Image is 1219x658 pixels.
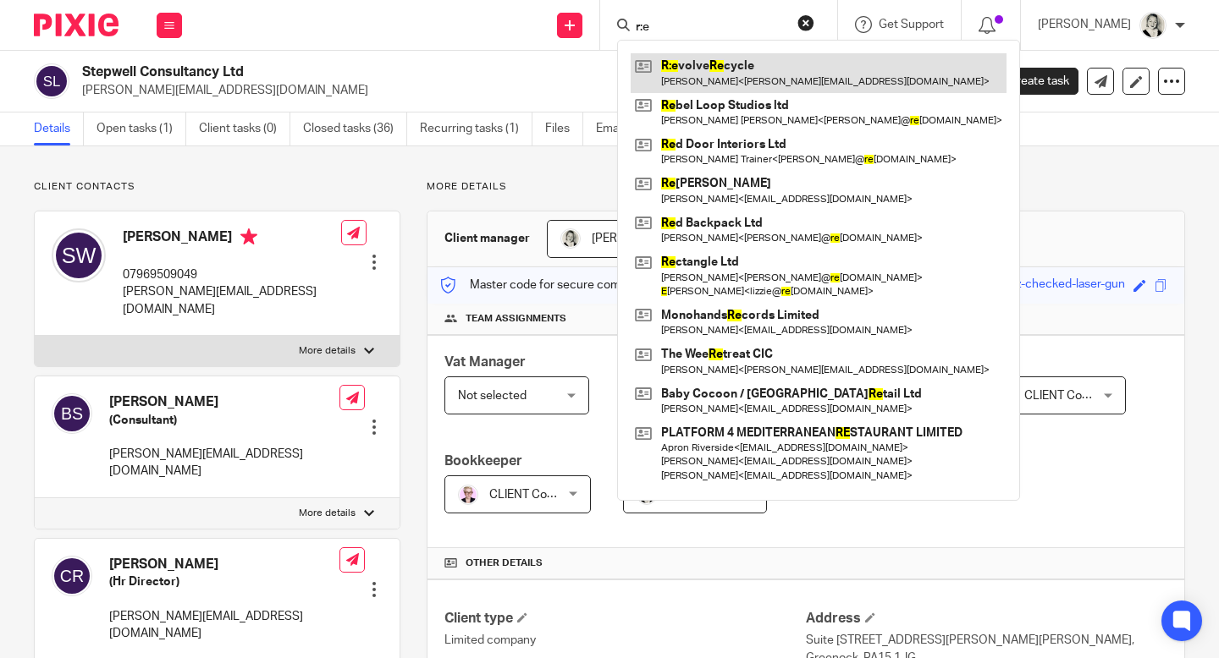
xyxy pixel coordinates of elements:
[97,112,186,145] a: Open tasks (1)
[444,230,530,247] h3: Client manager
[943,276,1125,295] div: splendid-topaz-checked-laser-gun
[466,557,543,570] span: Other details
[427,180,1185,194] p: More details
[634,20,786,36] input: Search
[34,112,84,145] a: Details
[34,63,69,99] img: svg%3E
[1038,16,1131,33] p: [PERSON_NAME]
[123,266,341,283] p: 07969509049
[52,556,92,596] img: svg%3E
[440,277,732,293] p: Master code for secure communications and files
[109,412,339,429] h5: (Consultant)
[52,393,92,434] img: svg%3E
[420,112,532,145] a: Recurring tasks (1)
[109,393,339,411] h4: [PERSON_NAME]
[52,228,106,282] img: svg%3E
[444,632,806,649] p: Limited company
[444,454,522,468] span: Bookkeeper
[299,344,356,358] p: More details
[1024,390,1125,402] span: CLIENT Completes
[199,112,290,145] a: Client tasks (0)
[109,446,339,480] p: [PERSON_NAME][EMAIL_ADDRESS][DOMAIN_NAME]
[596,112,643,145] a: Emails
[879,19,944,30] span: Get Support
[34,14,119,36] img: Pixie
[109,608,339,643] p: [PERSON_NAME][EMAIL_ADDRESS][DOMAIN_NAME]
[797,14,814,31] button: Clear
[303,112,407,145] a: Closed tasks (36)
[980,68,1078,95] a: Create task
[458,390,527,402] span: Not selected
[299,507,356,520] p: More details
[806,632,1167,649] p: Suite [STREET_ADDRESS][PERSON_NAME][PERSON_NAME],
[545,112,583,145] a: Files
[806,610,1167,628] h4: Address
[82,63,780,81] h2: Stepwell Consultancy Ltd
[123,283,341,318] p: [PERSON_NAME][EMAIL_ADDRESS][DOMAIN_NAME]
[489,489,590,501] span: CLIENT Completes
[240,228,257,245] i: Primary
[123,228,341,249] h4: [PERSON_NAME]
[444,610,806,628] h4: Client type
[592,233,685,244] span: [PERSON_NAME]
[82,82,955,99] p: [PERSON_NAME][EMAIL_ADDRESS][DOMAIN_NAME]
[1139,12,1167,39] img: DA590EE6-2184-4DF2-A25D-D99FB904303F_1_201_a.jpeg
[109,556,339,573] h4: [PERSON_NAME]
[560,228,581,249] img: DA590EE6-2184-4DF2-A25D-D99FB904303F_1_201_a.jpeg
[109,573,339,590] h5: (Hr Director)
[34,180,400,194] p: Client contacts
[444,355,526,369] span: Vat Manager
[466,312,566,326] span: Team assignments
[458,485,478,505] img: Untitled%20design.png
